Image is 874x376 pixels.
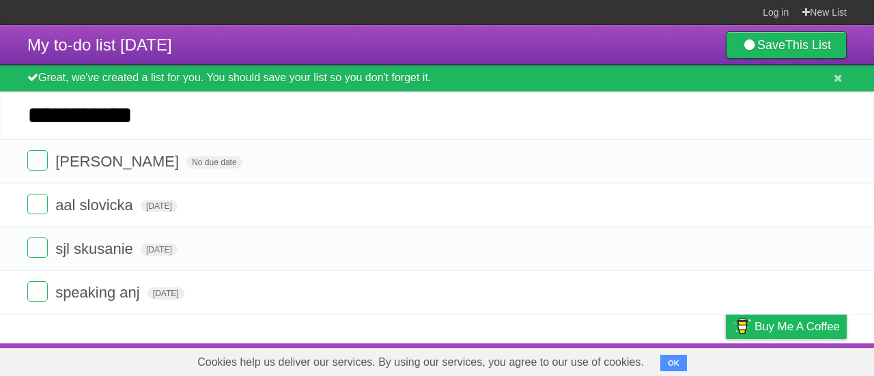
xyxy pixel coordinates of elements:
[755,315,840,338] span: Buy me a coffee
[733,315,751,338] img: Buy me a coffee
[761,347,847,373] a: Suggest a feature
[662,347,692,373] a: Terms
[27,237,48,258] label: Done
[660,355,687,371] button: OK
[186,156,242,169] span: No due date
[589,347,645,373] a: Developers
[55,284,143,301] span: speaking anj
[55,197,137,214] span: aal slovicka
[55,240,137,257] span: sjl skusanie
[544,347,573,373] a: About
[27,281,48,302] label: Done
[27,35,172,54] span: My to-do list [DATE]
[184,349,658,376] span: Cookies help us deliver our services. By using our services, you agree to our use of cookies.
[55,153,182,170] span: [PERSON_NAME]
[27,150,48,171] label: Done
[726,31,847,59] a: SaveThis List
[708,347,744,373] a: Privacy
[726,314,847,339] a: Buy me a coffee
[141,200,178,212] span: [DATE]
[27,194,48,214] label: Done
[141,244,178,256] span: [DATE]
[147,287,184,300] span: [DATE]
[785,38,831,52] b: This List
